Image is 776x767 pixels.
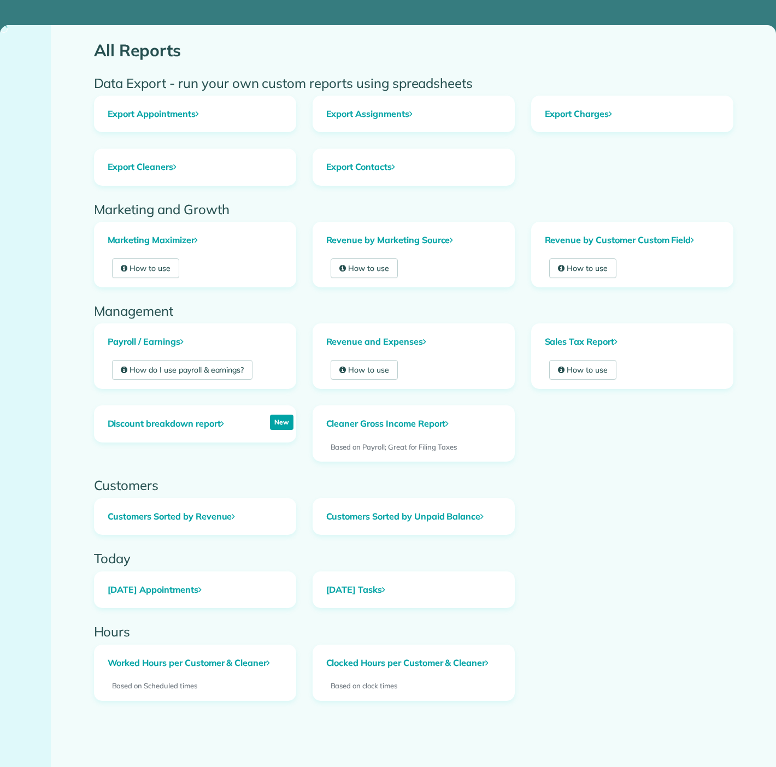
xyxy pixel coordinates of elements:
[95,222,296,258] a: Marketing Maximizer
[94,202,733,216] h2: Marketing and Growth
[95,149,296,185] a: Export Cleaners
[94,624,733,639] h2: Hours
[95,499,296,535] a: Customers Sorted by Revenue
[95,572,296,608] a: [DATE] Appointments
[313,96,514,132] a: Export Assignments
[532,96,733,132] a: Export Charges
[112,360,253,380] a: How do I use payroll & earnings?
[95,406,237,442] a: Discount breakdown report
[532,222,733,258] a: Revenue by Customer Custom Field
[331,681,497,692] p: Based on clock times
[549,258,617,278] a: How to use
[94,76,733,90] h2: Data Export - run your own custom reports using spreadsheets
[94,478,733,492] h2: Customers
[94,551,733,565] h2: Today
[532,324,733,360] a: Sales Tax Report
[313,222,514,258] a: Revenue by Marketing Source
[112,258,180,278] a: How to use
[94,304,733,318] h2: Management
[270,415,293,430] p: New
[95,324,296,360] a: Payroll / Earnings
[313,572,514,608] a: [DATE] Tasks
[313,324,514,360] a: Revenue and Expenses
[331,360,398,380] a: How to use
[331,442,497,453] p: Based on Payroll; Great for Filing Taxes
[313,149,514,185] a: Export Contacts
[95,96,296,132] a: Export Appointments
[95,645,296,681] a: Worked Hours per Customer & Cleaner
[313,645,514,681] a: Clocked Hours per Customer & Cleaner
[549,360,617,380] a: How to use
[331,258,398,278] a: How to use
[94,42,733,60] h1: All Reports
[112,681,278,692] p: Based on Scheduled times
[313,499,514,535] a: Customers Sorted by Unpaid Balance
[313,406,462,442] a: Cleaner Gross Income Report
